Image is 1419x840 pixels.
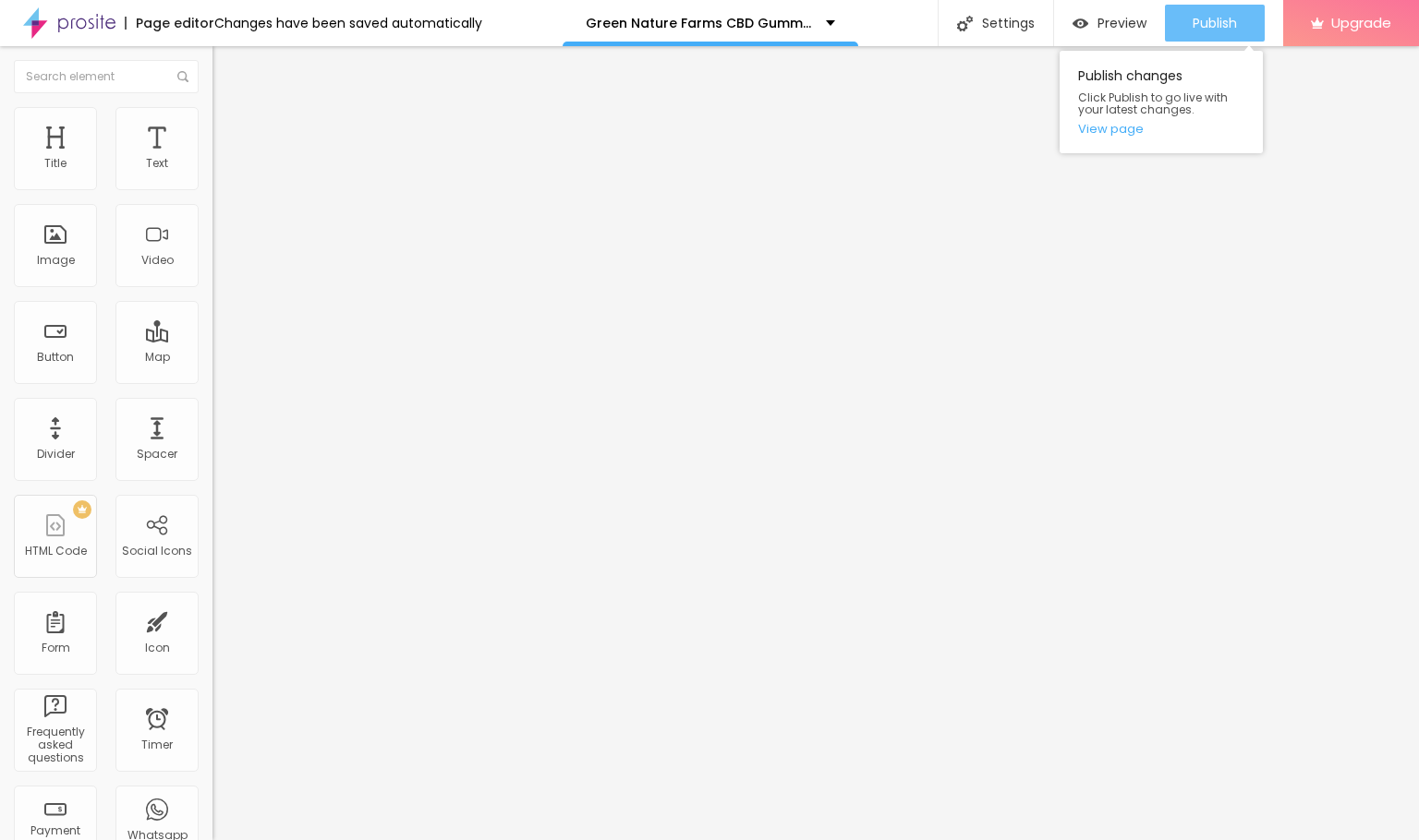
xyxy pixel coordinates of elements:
[37,448,75,461] div: Divider
[1193,16,1237,30] span: Publish
[1078,91,1244,115] span: Click Publish to go live with your latest changes.
[25,545,87,558] div: HTML Code
[42,642,70,654] div: Form
[145,351,170,364] div: Map
[125,17,214,30] div: Page editor
[177,71,188,82] img: Icone
[18,726,91,765] div: Frequently asked questions
[37,254,75,267] div: Image
[141,254,174,267] div: Video
[141,738,173,751] div: Timer
[957,16,973,31] img: Icone
[122,545,192,558] div: Social Icons
[146,157,168,170] div: Text
[44,157,67,170] div: Title
[1054,5,1165,42] button: Preview
[586,17,812,30] p: Green Nature Farms CBD Gummies We Tested It For 90 Days - The Real Science Behind
[1060,51,1263,153] div: Publish changes
[37,351,74,364] div: Button
[214,17,482,30] div: Changes have been saved automatically
[1078,123,1244,135] a: View page
[145,642,170,654] div: Icon
[1331,15,1391,30] span: Upgrade
[1165,5,1265,42] button: Publish
[1073,16,1088,31] img: view-1.svg
[1098,16,1146,30] span: Preview
[14,60,199,93] input: Search element
[212,46,1419,840] iframe: Editor
[137,448,177,461] div: Spacer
